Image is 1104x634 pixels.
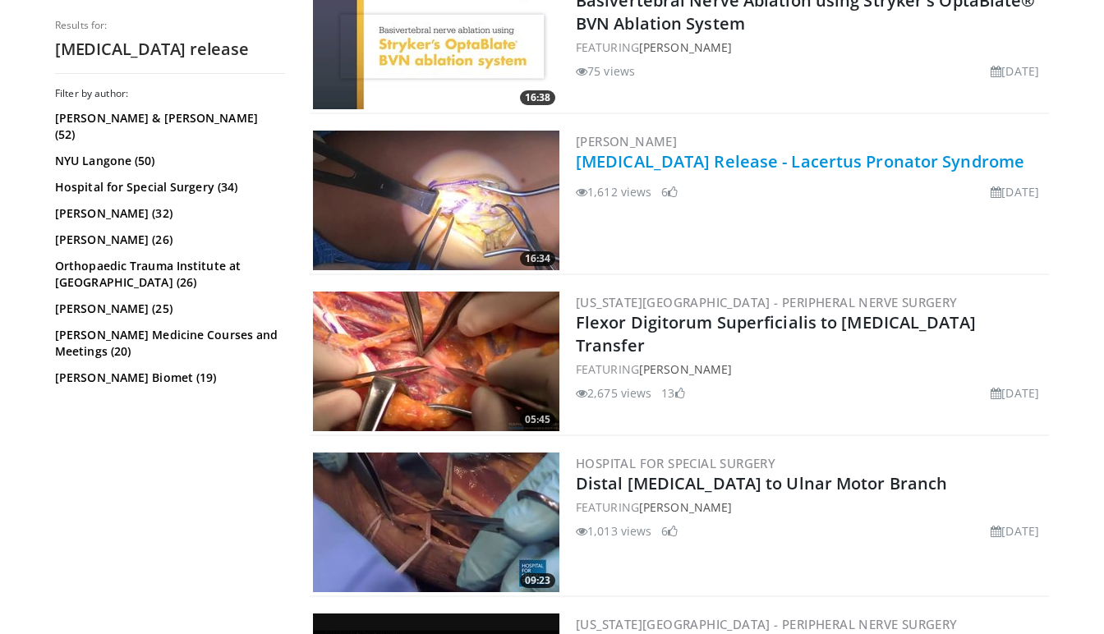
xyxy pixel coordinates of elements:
[991,522,1039,540] li: [DATE]
[661,384,684,402] li: 13
[520,90,555,105] span: 16:38
[639,361,732,377] a: [PERSON_NAME]
[55,153,281,169] a: NYU Langone (50)
[55,205,281,222] a: [PERSON_NAME] (32)
[55,110,281,143] a: [PERSON_NAME] & [PERSON_NAME] (52)
[576,150,1024,172] a: [MEDICAL_DATA] Release - Lacertus Pronator Syndrome
[991,384,1039,402] li: [DATE]
[576,455,775,471] a: Hospital for Special Surgery
[576,39,1046,56] div: FEATURING
[576,472,947,494] a: Distal [MEDICAL_DATA] to Ulnar Motor Branch
[55,301,281,317] a: [PERSON_NAME] (25)
[576,616,958,632] a: [US_STATE][GEOGRAPHIC_DATA] - Peripheral Nerve Surgery
[576,522,651,540] li: 1,013 views
[576,133,677,149] a: [PERSON_NAME]
[576,311,976,356] a: Flexor Digitorum Superficialis to [MEDICAL_DATA] Transfer
[55,39,285,60] h2: [MEDICAL_DATA] release
[55,370,281,386] a: [PERSON_NAME] Biomet (19)
[639,39,732,55] a: [PERSON_NAME]
[55,87,285,100] h3: Filter by author:
[520,251,555,266] span: 16:34
[313,131,559,270] img: dbd3dfc0-614a-431e-b844-f46cb6a27be3.300x170_q85_crop-smart_upscale.jpg
[991,62,1039,80] li: [DATE]
[55,232,281,248] a: [PERSON_NAME] (26)
[313,453,559,592] a: 09:23
[576,183,651,200] li: 1,612 views
[55,19,285,32] p: Results for:
[661,183,678,200] li: 6
[520,573,555,588] span: 09:23
[639,499,732,515] a: [PERSON_NAME]
[520,412,555,427] span: 05:45
[313,292,559,431] a: 05:45
[313,453,559,592] img: 7c7976bb-6c0f-46e0-b594-a077895348ba.300x170_q85_crop-smart_upscale.jpg
[576,498,1046,516] div: FEATURING
[576,62,635,80] li: 75 views
[576,361,1046,378] div: FEATURING
[576,294,958,310] a: [US_STATE][GEOGRAPHIC_DATA] - Peripheral Nerve Surgery
[55,327,281,360] a: [PERSON_NAME] Medicine Courses and Meetings (20)
[313,292,559,431] img: 244507_0003_1.png.300x170_q85_crop-smart_upscale.jpg
[55,258,281,291] a: Orthopaedic Trauma Institute at [GEOGRAPHIC_DATA] (26)
[661,522,678,540] li: 6
[576,384,651,402] li: 2,675 views
[313,131,559,270] a: 16:34
[55,179,281,195] a: Hospital for Special Surgery (34)
[991,183,1039,200] li: [DATE]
